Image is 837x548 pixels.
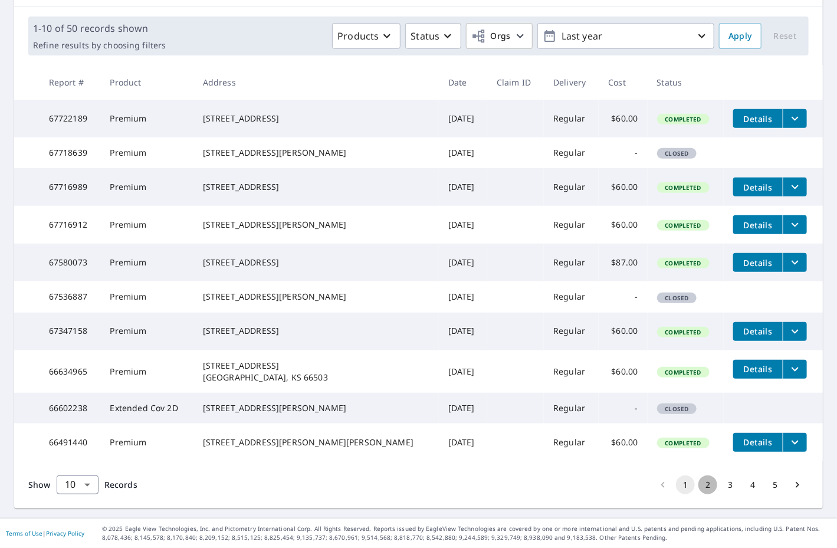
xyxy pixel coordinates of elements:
span: Records [104,479,137,490]
p: Status [411,29,439,43]
span: Completed [658,368,708,376]
button: detailsBtn-67722189 [733,109,783,128]
td: Regular [544,393,599,424]
td: - [599,281,647,312]
td: Regular [544,206,599,244]
td: Premium [101,313,193,350]
button: Go to page 5 [766,475,785,494]
p: © 2025 Eagle View Technologies, Inc. and Pictometry International Corp. All Rights Reserved. Repo... [102,524,831,542]
span: Closed [658,405,696,413]
button: detailsBtn-67716912 [733,215,783,234]
td: 66491440 [40,424,101,461]
span: Completed [658,259,708,267]
td: Regular [544,281,599,312]
td: [DATE] [439,168,487,206]
span: Completed [658,221,708,229]
td: Premium [101,350,193,393]
td: Regular [544,168,599,206]
span: Apply [728,29,752,44]
td: $60.00 [599,206,647,244]
span: Completed [658,115,708,123]
button: detailsBtn-67347158 [733,322,783,341]
td: 67716912 [40,206,101,244]
td: 67536887 [40,281,101,312]
button: filesDropdownBtn-67347158 [783,322,807,341]
td: Premium [101,168,193,206]
td: 67347158 [40,313,101,350]
button: Go to next page [788,475,807,494]
td: Regular [544,137,599,168]
td: Premium [101,206,193,244]
td: 67580073 [40,244,101,281]
button: Products [332,23,401,49]
td: $60.00 [599,100,647,137]
td: Premium [101,244,193,281]
span: Details [740,326,776,337]
td: - [599,137,647,168]
td: Regular [544,313,599,350]
nav: pagination navigation [652,475,809,494]
div: [STREET_ADDRESS] [GEOGRAPHIC_DATA], KS 66503 [203,360,429,383]
th: Date [439,65,487,100]
span: Details [740,113,776,124]
td: Premium [101,100,193,137]
span: Closed [658,294,696,302]
span: Completed [658,328,708,336]
p: 1-10 of 50 records shown [33,21,166,35]
span: Details [740,257,776,268]
span: Closed [658,149,696,157]
td: [DATE] [439,100,487,137]
button: detailsBtn-67716989 [733,178,783,196]
th: Delivery [544,65,599,100]
td: [DATE] [439,281,487,312]
td: $60.00 [599,313,647,350]
td: Extended Cov 2D [101,393,193,424]
button: page 1 [676,475,695,494]
div: [STREET_ADDRESS][PERSON_NAME] [203,219,429,231]
td: Premium [101,424,193,461]
span: Orgs [471,29,511,44]
td: 67718639 [40,137,101,168]
button: detailsBtn-66634965 [733,360,783,379]
td: [DATE] [439,424,487,461]
th: Product [101,65,193,100]
a: Privacy Policy [46,529,84,537]
td: [DATE] [439,350,487,393]
th: Status [648,65,724,100]
div: [STREET_ADDRESS] [203,257,429,268]
button: Go to page 4 [743,475,762,494]
div: [STREET_ADDRESS] [203,325,429,337]
button: Orgs [466,23,533,49]
button: Go to page 3 [721,475,740,494]
span: Details [740,363,776,375]
td: [DATE] [439,206,487,244]
button: detailsBtn-67580073 [733,253,783,272]
p: | [6,530,84,537]
td: 67722189 [40,100,101,137]
td: [DATE] [439,313,487,350]
td: $60.00 [599,424,647,461]
button: Status [405,23,461,49]
button: Apply [719,23,761,49]
button: Last year [537,23,714,49]
div: 10 [57,468,99,501]
div: Show 10 records [57,475,99,494]
th: Claim ID [487,65,544,100]
td: $60.00 [599,350,647,393]
td: Premium [101,137,193,168]
td: Regular [544,100,599,137]
div: [STREET_ADDRESS] [203,113,429,124]
th: Cost [599,65,647,100]
th: Address [193,65,439,100]
button: detailsBtn-66491440 [733,433,783,452]
button: Go to page 2 [698,475,717,494]
div: [STREET_ADDRESS][PERSON_NAME] [203,147,429,159]
button: filesDropdownBtn-66491440 [783,433,807,452]
div: [STREET_ADDRESS][PERSON_NAME][PERSON_NAME] [203,437,429,448]
span: Details [740,182,776,193]
td: 67716989 [40,168,101,206]
td: $87.00 [599,244,647,281]
div: [STREET_ADDRESS] [203,181,429,193]
td: [DATE] [439,393,487,424]
td: [DATE] [439,137,487,168]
